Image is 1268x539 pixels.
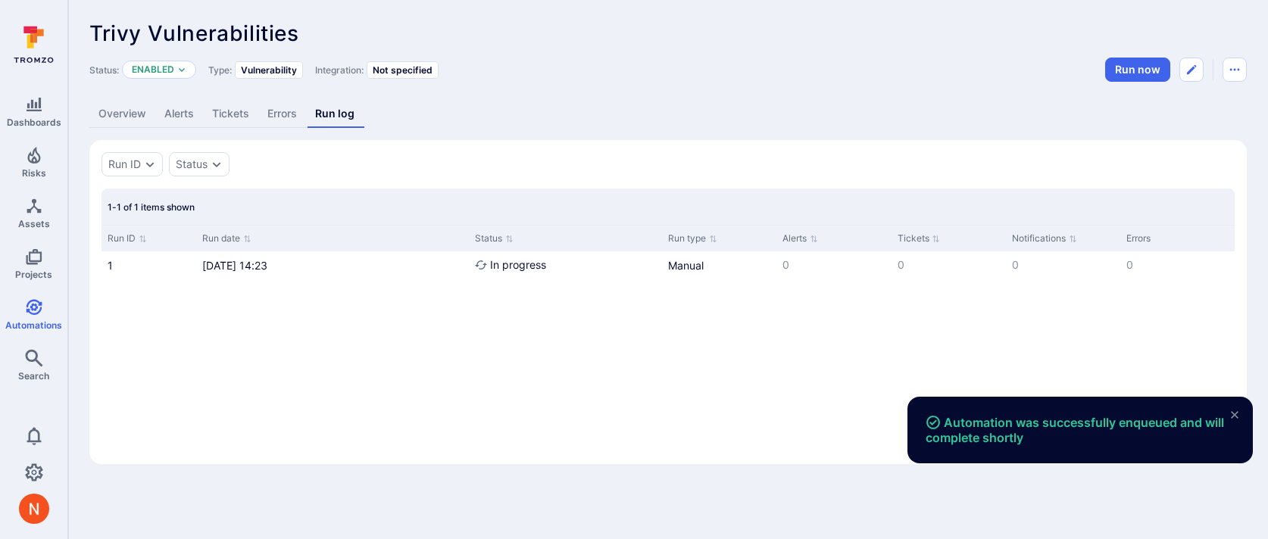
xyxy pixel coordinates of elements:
[19,494,49,524] div: Neeren Patki
[668,257,770,273] p: Manual
[202,232,251,245] button: Sort by Run date
[196,251,469,297] div: Cell for Run date
[782,232,818,245] button: Sort by Alerts
[102,251,196,297] div: Cell for Run ID
[108,257,190,273] div: 1
[898,232,941,245] button: Sort by Tickets
[202,257,463,273] div: [DATE] 14:23
[1126,232,1229,245] div: Errors
[1179,58,1204,82] button: Edit automation
[373,64,433,76] span: Not specified
[1006,251,1120,297] div: Cell for Notifications
[208,64,232,76] span: Type:
[1105,58,1170,82] button: Run automation
[203,100,258,128] a: Tickets
[1223,58,1247,82] button: Automation menu
[18,218,50,229] span: Assets
[89,64,119,76] span: Status:
[235,61,303,79] div: Vulnerability
[108,232,147,245] button: Sort by Run ID
[5,319,62,331] span: Automations
[1120,251,1235,297] div: Cell for Errors
[306,100,364,128] a: Run log
[89,100,1247,128] div: Automation tabs
[490,257,546,273] span: In progress
[19,494,49,524] img: ACg8ocIprwjrgDQnDsNSk9Ghn5p5-B8DpAKWoJ5Gi9syOE4K59tr4Q=s96-c
[108,158,141,170] button: Run ID
[108,201,195,213] span: 1-1 of 1 items shown
[22,167,46,179] span: Risks
[892,251,1006,297] div: Cell for Tickets
[1126,257,1229,273] p: 0
[469,251,662,297] div: Cell for Status
[662,251,776,297] div: Cell for Run type
[898,257,1000,273] p: 0
[926,415,1235,445] span: Automation was successfully enqueued and will complete shortly
[7,117,61,128] span: Dashboards
[89,20,299,46] span: Trivy Vulnerabilities
[211,158,223,170] button: Expand dropdown
[668,232,717,245] button: Sort by Run type
[776,251,891,297] div: Cell for Alerts
[1012,232,1077,245] button: Sort by Notifications
[315,64,364,76] span: Integration:
[1223,403,1247,427] button: close
[18,370,49,382] span: Search
[782,257,885,273] p: 0
[15,269,52,280] span: Projects
[475,232,514,245] button: Sort by Status
[1012,257,1114,273] p: 0
[258,100,306,128] a: Errors
[144,158,156,170] button: Expand dropdown
[132,64,174,76] button: Enabled
[155,100,203,128] a: Alerts
[176,158,208,170] button: Status
[177,65,186,74] button: Expand dropdown
[89,100,155,128] a: Overview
